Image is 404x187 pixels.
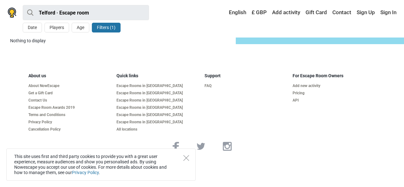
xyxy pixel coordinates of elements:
a: Get a Gift Card [28,91,111,96]
a: About NowEscape [28,84,111,88]
img: Nowescape logo [8,8,16,18]
div: Nothing to display [10,38,231,44]
a: FAQ [205,84,288,88]
h5: About us [28,73,111,79]
a: All locations [116,127,199,132]
a: Escape Rooms in [GEOGRAPHIC_DATA] [116,91,199,96]
a: Contact [331,7,353,18]
h5: Support [205,73,288,79]
a: Escape Room Awards 2019 [28,105,111,110]
a: Escape Rooms in [GEOGRAPHIC_DATA] [116,120,199,125]
a: £ GBP [250,7,268,18]
a: API [293,98,376,103]
button: Filters (1) [92,23,121,32]
a: Privacy Policy [72,170,99,175]
h5: For Escape Room Owners [293,73,376,79]
a: Add new activity [293,84,376,88]
a: Escape Rooms in [GEOGRAPHIC_DATA] [116,84,199,88]
a: Escape Rooms in [GEOGRAPHIC_DATA] [116,105,199,110]
div: This site uses first and third party cookies to provide you with a great user experience, measure... [6,149,196,181]
img: English [224,10,229,15]
a: English [223,7,248,18]
a: Sign In [379,7,396,18]
a: Escape Rooms in [GEOGRAPHIC_DATA] [116,98,199,103]
a: Pricing [293,91,376,96]
a: Escape Rooms in [GEOGRAPHIC_DATA] [116,113,199,117]
button: Close [183,155,189,161]
h5: Quick links [116,73,199,79]
button: Players [45,23,69,32]
a: Sign Up [355,7,377,18]
input: try “London” [23,5,149,20]
button: Age [72,23,89,32]
a: Add activity [270,7,302,18]
a: Privacy Policy [28,120,111,125]
button: Date [23,23,42,32]
a: Gift Card [304,7,329,18]
a: Contact Us [28,98,111,103]
a: Terms and Conditions [28,113,111,117]
a: Cancellation Policy [28,127,111,132]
